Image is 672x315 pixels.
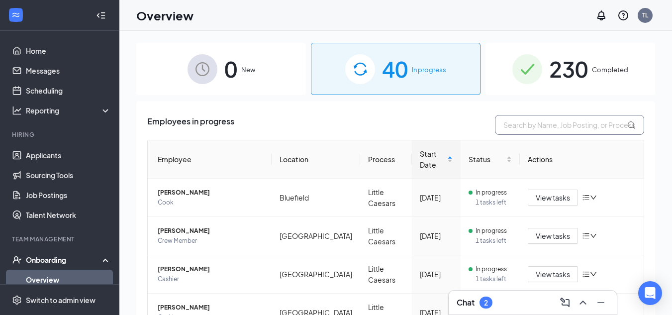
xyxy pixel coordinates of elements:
[469,154,504,165] span: Status
[158,274,264,284] span: Cashier
[272,179,360,217] td: Bluefield
[590,232,597,239] span: down
[26,295,96,305] div: Switch to admin view
[26,185,111,205] a: Job Postings
[559,297,571,309] svg: ComposeMessage
[536,230,570,241] span: View tasks
[241,65,255,75] span: New
[476,198,512,208] span: 1 tasks left
[590,194,597,201] span: down
[12,235,109,243] div: Team Management
[536,269,570,280] span: View tasks
[158,303,264,313] span: [PERSON_NAME]
[457,297,475,308] h3: Chat
[476,226,507,236] span: In progress
[224,52,237,86] span: 0
[582,232,590,240] span: bars
[26,145,111,165] a: Applicants
[158,264,264,274] span: [PERSON_NAME]
[158,226,264,236] span: [PERSON_NAME]
[26,205,111,225] a: Talent Network
[593,295,609,311] button: Minimize
[360,255,412,294] td: Little Caesars
[595,297,607,309] svg: Minimize
[412,65,446,75] span: In progress
[136,7,193,24] h1: Overview
[476,236,512,246] span: 1 tasks left
[642,11,648,19] div: TL
[360,140,412,179] th: Process
[582,270,590,278] span: bars
[12,105,22,115] svg: Analysis
[26,255,102,265] div: Onboarding
[26,41,111,61] a: Home
[528,228,578,244] button: View tasks
[26,165,111,185] a: Sourcing Tools
[582,194,590,202] span: bars
[575,295,591,311] button: ChevronUp
[528,190,578,206] button: View tasks
[360,217,412,255] td: Little Caesars
[96,10,106,20] svg: Collapse
[420,230,453,241] div: [DATE]
[476,264,507,274] span: In progress
[557,295,573,311] button: ComposeMessage
[26,270,111,290] a: Overview
[158,198,264,208] span: Cook
[12,295,22,305] svg: Settings
[382,52,408,86] span: 40
[536,192,570,203] span: View tasks
[148,140,272,179] th: Employee
[12,130,109,139] div: Hiring
[26,105,111,115] div: Reporting
[420,192,453,203] div: [DATE]
[461,140,520,179] th: Status
[617,9,629,21] svg: QuestionInfo
[147,115,234,135] span: Employees in progress
[420,148,445,170] span: Start Date
[272,255,360,294] td: [GEOGRAPHIC_DATA]
[158,236,264,246] span: Crew Member
[12,255,22,265] svg: UserCheck
[26,81,111,101] a: Scheduling
[26,61,111,81] a: Messages
[549,52,588,86] span: 230
[11,10,21,20] svg: WorkstreamLogo
[476,274,512,284] span: 1 tasks left
[158,188,264,198] span: [PERSON_NAME]
[520,140,644,179] th: Actions
[638,281,662,305] div: Open Intercom Messenger
[360,179,412,217] td: Little Caesars
[420,269,453,280] div: [DATE]
[476,188,507,198] span: In progress
[592,65,628,75] span: Completed
[577,297,589,309] svg: ChevronUp
[595,9,607,21] svg: Notifications
[590,271,597,278] span: down
[528,266,578,282] button: View tasks
[495,115,644,135] input: Search by Name, Job Posting, or Process
[272,217,360,255] td: [GEOGRAPHIC_DATA]
[484,299,488,307] div: 2
[272,140,360,179] th: Location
